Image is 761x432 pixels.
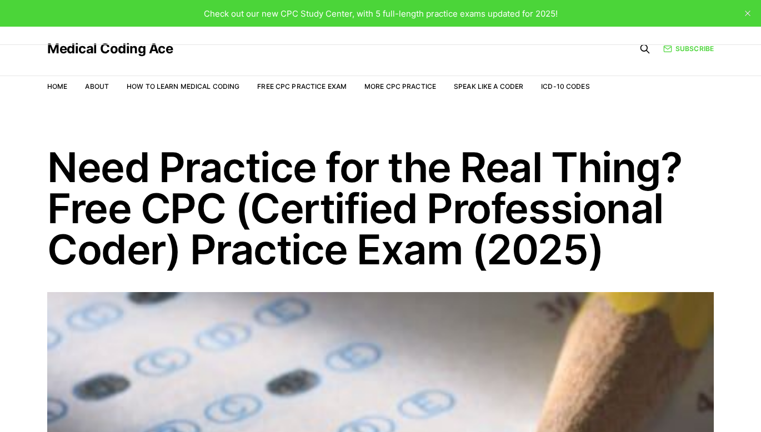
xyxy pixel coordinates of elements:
a: More CPC Practice [364,82,436,91]
iframe: portal-trigger [580,378,761,432]
a: Subscribe [663,43,714,54]
a: ICD-10 Codes [541,82,589,91]
button: close [739,4,757,22]
a: About [85,82,109,91]
a: Home [47,82,67,91]
a: Speak Like a Coder [454,82,523,91]
a: How to Learn Medical Coding [127,82,239,91]
span: Check out our new CPC Study Center, with 5 full-length practice exams updated for 2025! [204,8,558,19]
h1: Need Practice for the Real Thing? Free CPC (Certified Professional Coder) Practice Exam (2025) [47,147,714,270]
a: Free CPC Practice Exam [257,82,347,91]
a: Medical Coding Ace [47,42,173,56]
